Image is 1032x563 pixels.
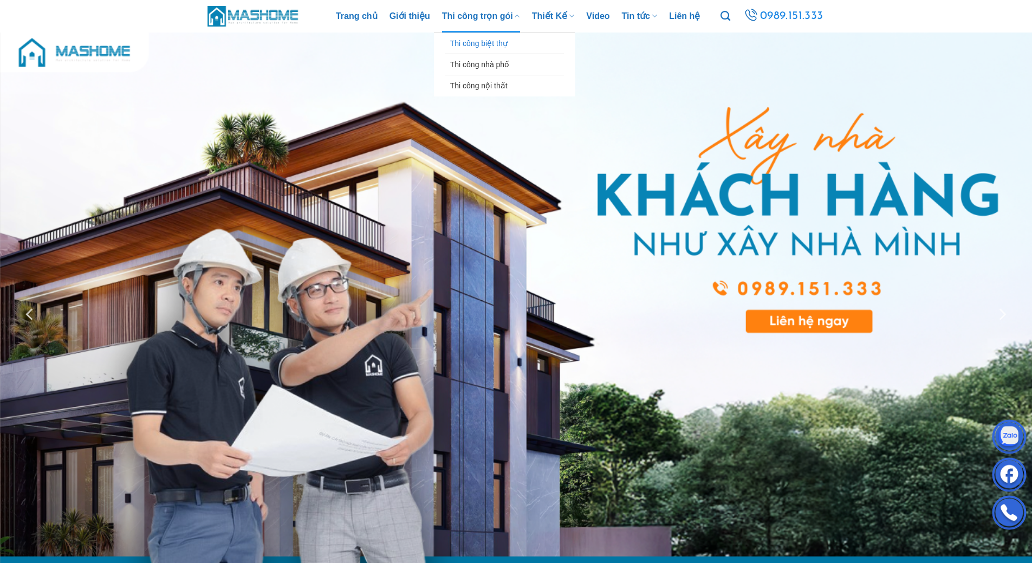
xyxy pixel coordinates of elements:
[993,460,1025,493] img: Facebook
[207,4,300,28] img: MasHome – Tổng Thầu Thiết Kế Và Xây Nhà Trọn Gói
[993,498,1025,530] img: Phone
[759,7,824,26] span: 0989.151.333
[992,258,1011,371] button: Next
[450,54,559,75] a: Thi công nhà phố
[450,33,559,54] a: Thi công biệt thự
[721,5,730,28] a: Tìm kiếm
[21,258,40,371] button: Previous
[993,422,1025,455] img: Zalo
[450,75,559,96] a: Thi công nội thất
[741,7,826,27] a: 0989.151.333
